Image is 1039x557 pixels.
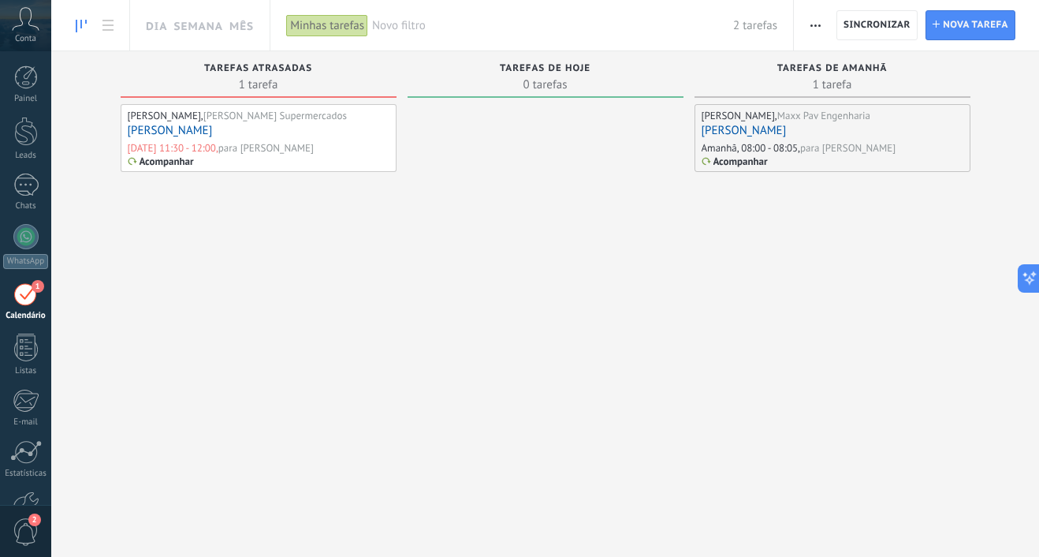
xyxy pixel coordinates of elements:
[32,280,44,293] span: 1
[943,11,1008,39] span: Nova tarefa
[128,109,201,122] div: [PERSON_NAME]
[3,311,49,321] div: Calendário
[3,151,49,161] div: Leads
[3,201,49,211] div: Chats
[415,77,676,92] span: 0 tarefas
[702,63,963,77] div: Tarefas de amanhã
[800,141,896,155] div: para [PERSON_NAME]
[777,63,888,74] span: Tarefas de amanhã
[775,110,777,122] span: ,
[3,254,48,269] div: WhatsApp
[218,141,314,155] div: para [PERSON_NAME]
[415,63,676,77] div: Tarefas de hoje
[128,77,389,92] span: 1 tarefa
[713,155,768,168] p: Acompanhar
[128,141,218,155] div: [DATE] 11:30 - 12:00,
[3,417,49,428] div: E-mail
[702,123,787,138] a: [PERSON_NAME]
[140,155,194,168] p: Acompanhar
[128,123,213,138] a: [PERSON_NAME]
[733,18,777,33] span: 2 tarefas
[203,109,347,122] div: [PERSON_NAME] Supermercados
[836,10,918,40] button: Sincronizar
[3,94,49,104] div: Painel
[286,14,368,37] div: Minhas tarefas
[702,109,775,122] div: [PERSON_NAME]
[128,63,389,77] div: Tarefas atrasadas
[372,18,733,33] span: Novo filtro
[201,110,203,122] span: ,
[500,63,590,74] span: Tarefas de hoje
[28,514,41,526] span: 2
[204,63,312,74] span: Tarefas atrasadas
[925,10,1015,40] button: Nova tarefa
[3,469,49,479] div: Estatísticas
[15,34,36,44] span: Conta
[3,366,49,376] div: Listas
[777,109,870,122] div: Maxx Pav Engenharia
[702,77,963,92] span: 1 tarefa
[702,141,801,155] div: Amanhã, 08:00 - 08:05,
[843,21,911,30] span: Sincronizar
